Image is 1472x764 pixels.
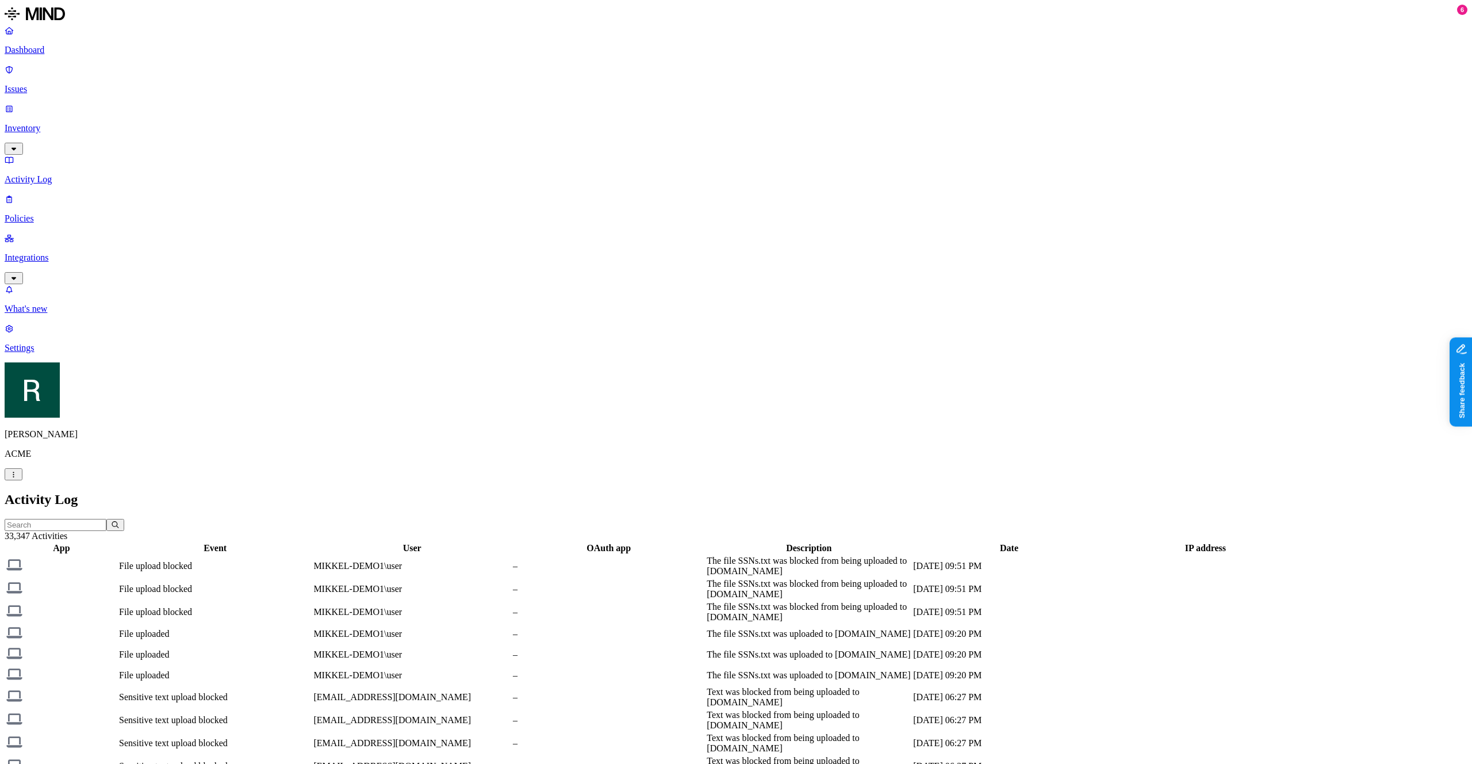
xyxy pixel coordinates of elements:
[5,253,1467,263] p: Integrations
[913,629,982,639] span: [DATE] 09:20 PM
[913,715,982,725] span: [DATE] 06:27 PM
[5,174,1467,185] p: Activity Log
[6,625,22,641] img: endpoint.svg
[913,561,982,571] span: [DATE] 09:51 PM
[913,584,982,594] span: [DATE] 09:51 PM
[313,670,402,680] span: MIKKEL-DEMO1\user
[5,5,1467,25] a: MIND
[6,557,22,573] img: endpoint.svg
[119,738,311,748] div: Sensitive text upload blocked
[707,687,911,708] div: Text was blocked from being uploaded to [DOMAIN_NAME]
[6,580,22,596] img: endpoint.svg
[313,715,471,725] span: [EMAIL_ADDRESS][DOMAIN_NAME]
[5,362,60,418] img: Ron Rabinovich
[6,688,22,704] img: endpoint.svg
[707,629,911,639] div: The file SSNs.txt was uploaded to [DOMAIN_NAME]
[5,194,1467,224] a: Policies
[313,607,402,617] span: MIKKEL-DEMO1\user
[5,5,65,23] img: MIND
[313,543,511,553] div: User
[513,692,517,702] span: –
[6,645,22,662] img: endpoint.svg
[119,561,311,571] div: File upload blocked
[513,543,704,553] div: OAuth app
[513,715,517,725] span: –
[707,556,911,576] div: The file SSNs.txt was blocked from being uploaded to [DOMAIN_NAME]
[513,607,517,617] span: –
[119,670,311,681] div: File uploaded
[119,715,311,725] div: Sensitive text upload blocked
[707,710,911,731] div: Text was blocked from being uploaded to [DOMAIN_NAME]
[707,650,911,660] div: The file SSNs.txt was uploaded to [DOMAIN_NAME]
[5,323,1467,353] a: Settings
[913,650,982,659] span: [DATE] 09:20 PM
[707,670,911,681] div: The file SSNs.txt was uploaded to [DOMAIN_NAME]
[5,531,67,541] span: 33,347 Activities
[6,666,22,682] img: endpoint.svg
[119,543,311,553] div: Event
[5,304,1467,314] p: What's new
[1457,5,1467,15] div: 6
[119,607,311,617] div: File upload blocked
[513,584,517,594] span: –
[5,233,1467,282] a: Integrations
[119,692,311,702] div: Sensitive text upload blocked
[313,584,402,594] span: MIKKEL-DEMO1\user
[5,155,1467,185] a: Activity Log
[5,492,1467,507] h2: Activity Log
[313,561,402,571] span: MIKKEL-DEMO1\user
[513,738,517,748] span: –
[6,603,22,619] img: endpoint.svg
[707,602,911,622] div: The file SSNs.txt was blocked from being uploaded to [DOMAIN_NAME]
[119,584,311,594] div: File upload blocked
[913,607,982,617] span: [DATE] 09:51 PM
[707,543,911,553] div: Description
[5,64,1467,94] a: Issues
[513,561,517,571] span: –
[513,629,517,639] span: –
[6,711,22,727] img: endpoint.svg
[313,650,402,659] span: MIKKEL-DEMO1\user
[313,738,471,748] span: [EMAIL_ADDRESS][DOMAIN_NAME]
[1107,543,1304,553] div: IP address
[5,284,1467,314] a: What's new
[5,213,1467,224] p: Policies
[5,45,1467,55] p: Dashboard
[5,104,1467,153] a: Inventory
[5,449,1467,459] p: ACME
[5,519,106,531] input: Search
[5,343,1467,353] p: Settings
[313,629,402,639] span: MIKKEL-DEMO1\user
[119,650,311,660] div: File uploaded
[5,25,1467,55] a: Dashboard
[913,738,982,748] span: [DATE] 06:27 PM
[5,84,1467,94] p: Issues
[913,692,982,702] span: [DATE] 06:27 PM
[913,670,982,680] span: [DATE] 09:20 PM
[119,629,311,639] div: File uploaded
[313,692,471,702] span: [EMAIL_ADDRESS][DOMAIN_NAME]
[6,734,22,750] img: endpoint.svg
[913,543,1105,553] div: Date
[707,733,911,754] div: Text was blocked from being uploaded to [DOMAIN_NAME]
[513,670,517,680] span: –
[6,543,117,553] div: App
[5,123,1467,133] p: Inventory
[707,579,911,599] div: The file SSNs.txt was blocked from being uploaded to [DOMAIN_NAME]
[513,650,517,659] span: –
